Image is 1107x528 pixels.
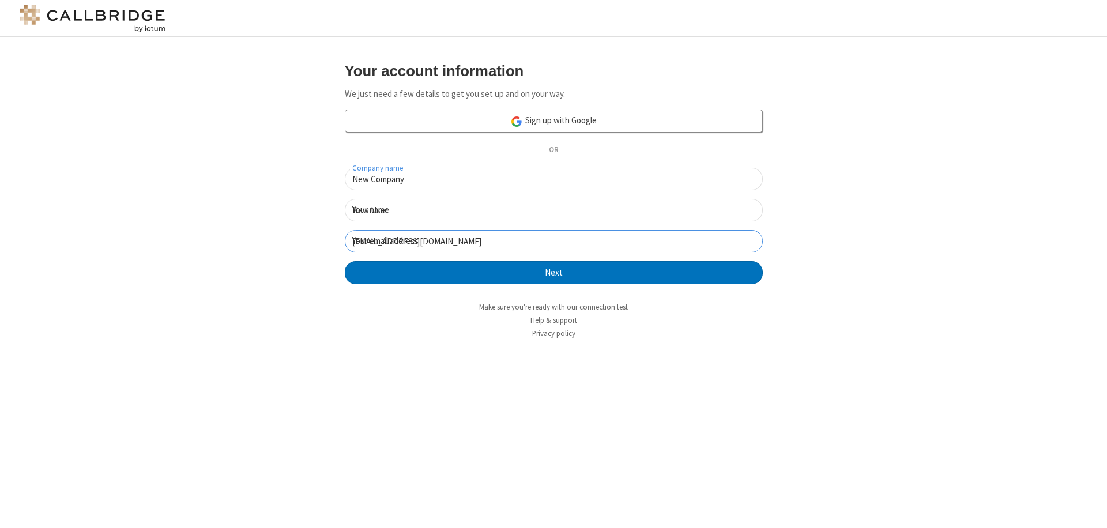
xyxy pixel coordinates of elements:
[345,110,763,133] a: Sign up with Google
[532,329,575,338] a: Privacy policy
[345,261,763,284] button: Next
[345,199,763,221] input: Your name
[345,63,763,79] h3: Your account information
[345,230,763,252] input: Your email address
[530,315,577,325] a: Help & support
[17,5,167,32] img: logo@2x.png
[345,168,763,190] input: Company name
[479,302,628,312] a: Make sure you're ready with our connection test
[345,88,763,101] p: We just need a few details to get you set up and on your way.
[510,115,523,128] img: google-icon.png
[544,142,563,159] span: OR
